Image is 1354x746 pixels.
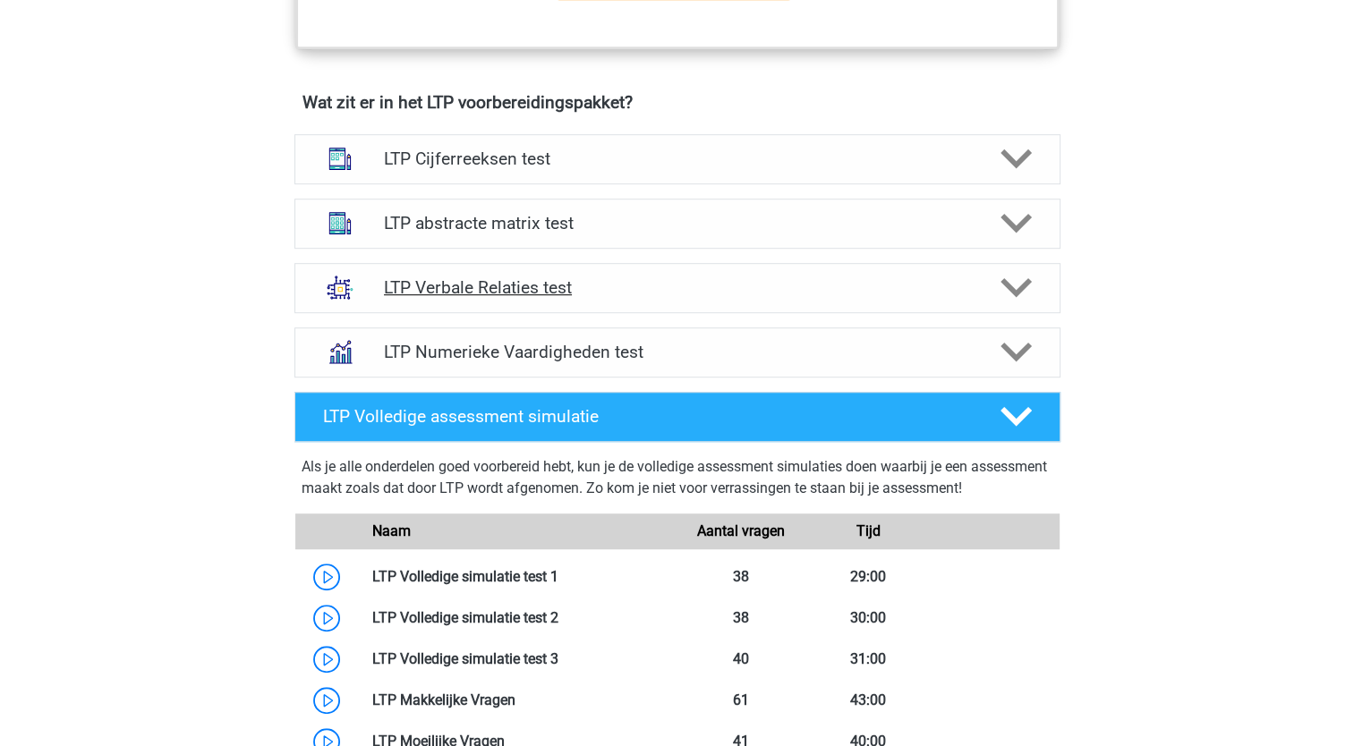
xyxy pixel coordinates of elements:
[317,199,363,246] img: abstracte matrices
[287,392,1068,442] a: LTP Volledige assessment simulatie
[287,327,1068,377] a: numeriek redeneren LTP Numerieke Vaardigheden test
[359,566,677,588] div: LTP Volledige simulatie test 1
[384,342,970,362] h4: LTP Numerieke Vaardigheden test
[287,134,1068,184] a: cijferreeksen LTP Cijferreeksen test
[359,649,677,670] div: LTP Volledige simulatie test 3
[317,264,363,310] img: analogieen
[323,406,971,427] h4: LTP Volledige assessment simulatie
[302,92,1052,113] h4: Wat zit er in het LTP voorbereidingspakket?
[677,521,804,542] div: Aantal vragen
[384,148,970,169] h4: LTP Cijferreeksen test
[384,277,970,298] h4: LTP Verbale Relaties test
[359,607,677,629] div: LTP Volledige simulatie test 2
[317,328,363,375] img: numeriek redeneren
[359,521,677,542] div: Naam
[287,263,1068,313] a: analogieen LTP Verbale Relaties test
[805,521,932,542] div: Tijd
[317,135,363,182] img: cijferreeksen
[384,213,970,233] h4: LTP abstracte matrix test
[359,690,677,711] div: LTP Makkelijke Vragen
[287,199,1068,249] a: abstracte matrices LTP abstracte matrix test
[302,456,1053,506] div: Als je alle onderdelen goed voorbereid hebt, kun je de volledige assessment simulaties doen waarb...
